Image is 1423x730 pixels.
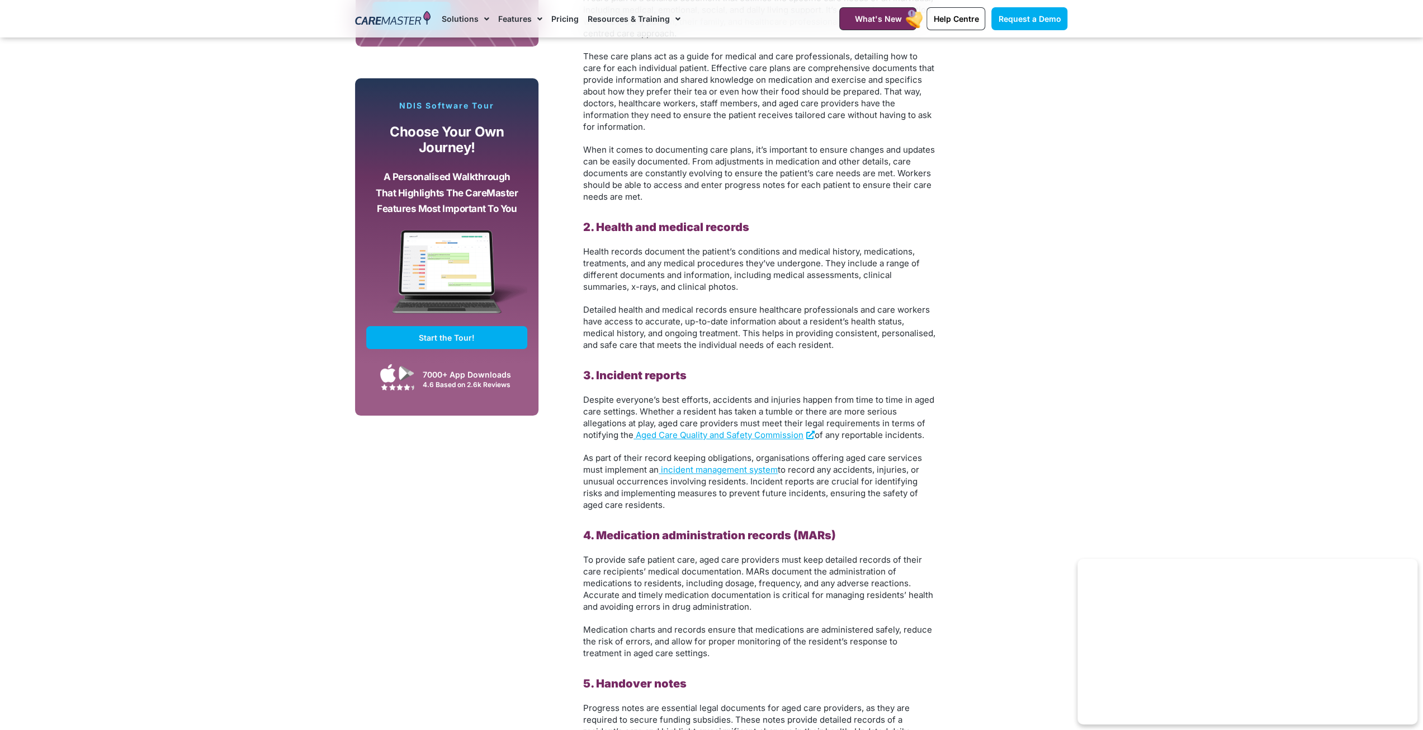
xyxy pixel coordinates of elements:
[583,246,920,292] span: Health records document the patient’s conditions and medical history, medications, treatments, an...
[583,369,687,382] b: 3. Incident reports
[423,369,522,380] div: 7000+ App Downloads
[355,11,431,27] img: CareMaster Logo
[380,364,396,383] img: Apple App Store Icon
[381,384,414,390] img: Google Play Store App Review Stars
[583,554,933,612] span: To provide safe patient care, aged care providers must keep detailed records of their care recipi...
[583,677,687,690] b: 5. Handover notes
[366,326,527,349] a: Start the Tour!
[366,101,527,111] p: NDIS Software Tour
[423,380,522,389] div: 4.6 Based on 2.6k Reviews
[583,624,932,658] span: Medication charts and records ensure that medications are administered safely, reduce the risk of...
[399,365,414,382] img: Google Play App Icon
[583,144,935,202] span: When it comes to documenting care plans, it’s important to ensure changes and updates can be easi...
[375,169,519,217] p: A personalised walkthrough that highlights the CareMaster features most important to you
[583,394,934,440] span: Despite everyone’s best efforts, accidents and injuries happen from time to time in aged care set...
[583,464,919,510] span: to record any accidents, injuries, or unusual occurrences involving residents. Incident reports a...
[366,230,527,326] img: CareMaster Software Mockup on Screen
[583,304,935,350] span: Detailed health and medical records ensure healthcare professionals and care workers have access ...
[375,124,519,156] p: Choose your own journey!
[1077,559,1417,724] iframe: Popup CTA
[583,220,749,234] b: 2. Health and medical records
[991,7,1067,30] a: Request a Demo
[933,14,978,23] span: Help Centre
[854,14,901,23] span: What's New
[419,333,475,342] span: Start the Tour!
[583,453,922,475] span: As part of their record keeping obligations, organisations offering aged care services must imple...
[926,7,985,30] a: Help Centre
[634,430,815,440] a: Aged Care Quality and Safety Commission
[998,14,1061,23] span: Request a Demo
[839,7,916,30] a: What's New
[583,51,934,132] span: These care plans act as a guide for medical and care professionals, detailing how to care for eac...
[583,529,836,542] b: 4. Medication administration records (MARs)
[661,464,778,475] span: incident management system
[659,464,778,475] a: incident management system
[636,430,803,440] span: Aged Care Quality and Safety Commission
[815,430,924,440] span: of any reportable incidents.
